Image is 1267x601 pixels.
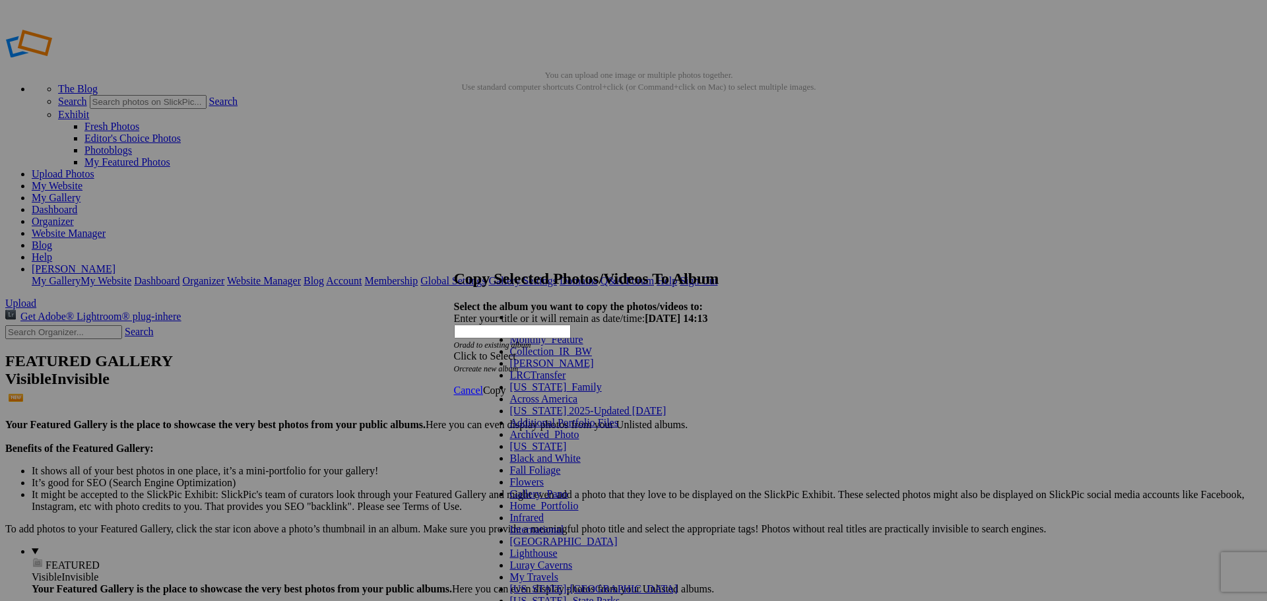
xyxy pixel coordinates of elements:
div: Enter your title or it will remain as date/time: [454,313,804,325]
strong: Select the album you want to copy the photos/videos to: [454,301,703,312]
a: create new album [462,364,518,373]
a: add to existing album [463,340,531,350]
a: Cancel [454,385,483,396]
span: Click to Select [454,350,516,362]
i: Or [454,340,531,350]
span: Copy [483,385,506,396]
i: Or [454,364,519,373]
b: [DATE] 14:13 [645,313,707,324]
h2: Copy Selected Photos/Videos To Album [454,270,804,288]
